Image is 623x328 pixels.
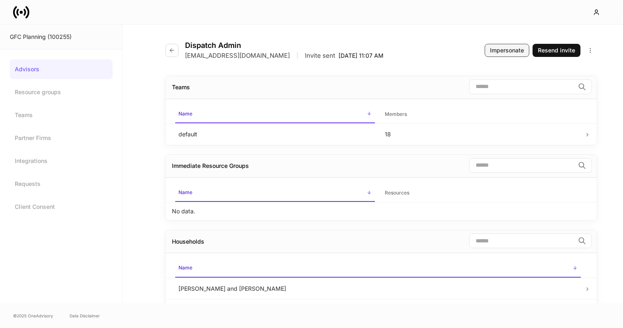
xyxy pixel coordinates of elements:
p: | [296,52,298,60]
h6: Name [178,188,192,196]
h6: Resources [385,189,409,197]
span: Name [175,106,375,123]
button: Resend invite [533,44,580,57]
td: 18 [378,123,585,145]
a: Partner Firms [10,128,113,148]
div: Resend invite [538,46,575,54]
a: Integrations [10,151,113,171]
p: Invite sent [305,52,335,60]
div: Households [172,238,204,246]
button: Impersonate [485,44,529,57]
span: Name [175,184,375,202]
p: [EMAIL_ADDRESS][DOMAIN_NAME] [185,52,290,60]
h6: Members [385,110,407,118]
a: Client Consent [10,197,113,217]
td: default [172,123,378,145]
div: Teams [172,83,190,91]
td: [PERSON_NAME] [172,299,584,321]
a: Advisors [10,59,113,79]
span: Members [381,106,581,123]
h6: Name [178,110,192,118]
div: Immediate Resource Groups [172,162,249,170]
h6: Name [178,264,192,271]
span: © 2025 OneAdvisory [13,312,53,319]
span: Name [175,260,581,277]
a: Teams [10,105,113,125]
a: Requests [10,174,113,194]
td: [PERSON_NAME] and [PERSON_NAME] [172,278,584,299]
p: [DATE] 11:07 AM [339,52,384,60]
span: Resources [381,185,581,201]
div: GFC Planning (100255) [10,33,113,41]
h4: Dispatch Admin [185,41,384,50]
a: Data Disclaimer [70,312,100,319]
div: Impersonate [490,46,524,54]
p: No data. [172,207,195,215]
a: Resource groups [10,82,113,102]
